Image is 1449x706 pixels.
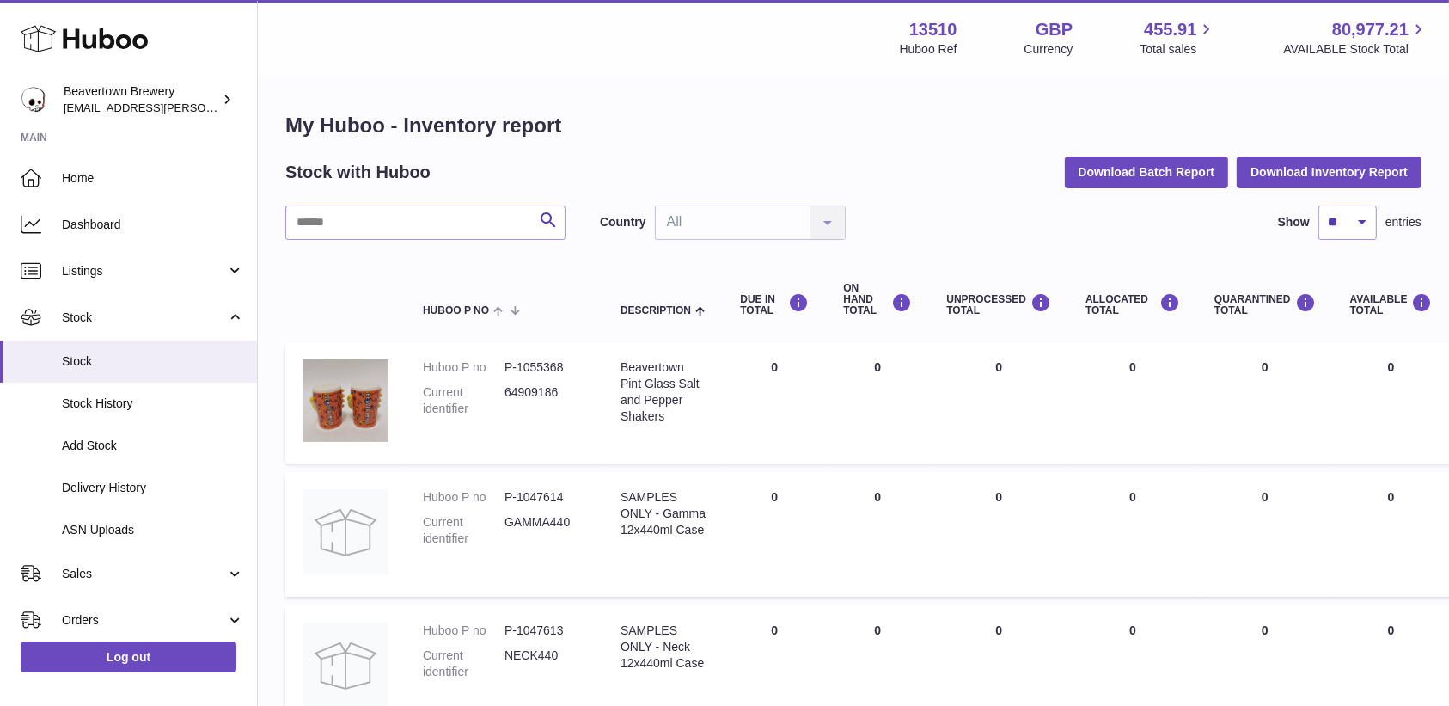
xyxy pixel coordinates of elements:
[1283,41,1428,58] span: AVAILABLE Stock Total
[1065,157,1229,187] button: Download Batch Report
[1278,214,1310,230] label: Show
[504,514,586,547] dd: GAMMA440
[1036,18,1073,41] strong: GBP
[621,359,706,425] div: Beavertown Pint Glass Salt and Pepper Shakers
[1385,214,1421,230] span: entries
[423,359,504,376] dt: Huboo P no
[21,642,236,672] a: Log out
[504,648,586,680] dd: NECK440
[929,472,1068,597] td: 0
[423,623,504,639] dt: Huboo P no
[423,514,504,547] dt: Current identifier
[1214,293,1316,316] div: QUARANTINED Total
[1262,360,1269,374] span: 0
[62,612,226,629] span: Orders
[1068,472,1197,597] td: 0
[423,305,489,316] span: Huboo P no
[285,112,1421,139] h1: My Huboo - Inventory report
[1085,293,1180,316] div: ALLOCATED Total
[64,83,218,116] div: Beavertown Brewery
[600,214,646,230] label: Country
[62,438,244,454] span: Add Stock
[504,384,586,417] dd: 64909186
[1024,41,1073,58] div: Currency
[723,472,826,597] td: 0
[826,472,929,597] td: 0
[1283,18,1428,58] a: 80,977.21 AVAILABLE Stock Total
[62,396,244,412] span: Stock History
[621,305,691,316] span: Description
[826,342,929,464] td: 0
[723,342,826,464] td: 0
[62,170,244,187] span: Home
[1262,490,1269,504] span: 0
[62,310,226,326] span: Stock
[740,293,809,316] div: DUE IN TOTAL
[621,489,706,538] div: SAMPLES ONLY - Gamma 12x440ml Case
[64,101,345,114] span: [EMAIL_ADDRESS][PERSON_NAME][DOMAIN_NAME]
[1140,41,1216,58] span: Total sales
[843,283,912,317] div: ON HAND Total
[1350,293,1433,316] div: AVAILABLE Total
[504,489,586,506] dd: P-1047614
[62,263,226,279] span: Listings
[423,384,504,417] dt: Current identifier
[303,359,388,442] img: product image
[929,342,1068,464] td: 0
[946,293,1051,316] div: UNPROCESSED Total
[285,161,431,184] h2: Stock with Huboo
[303,489,388,575] img: product image
[621,623,706,672] div: SAMPLES ONLY - Neck 12x440ml Case
[1332,18,1409,41] span: 80,977.21
[1140,18,1216,58] a: 455.91 Total sales
[909,18,957,41] strong: 13510
[62,566,226,582] span: Sales
[21,87,46,113] img: kit.lowe@beavertownbrewery.co.uk
[1144,18,1196,41] span: 455.91
[504,623,586,639] dd: P-1047613
[62,353,244,370] span: Stock
[423,489,504,506] dt: Huboo P no
[423,648,504,680] dt: Current identifier
[1237,157,1421,187] button: Download Inventory Report
[62,480,244,496] span: Delivery History
[900,41,957,58] div: Huboo Ref
[62,522,244,538] span: ASN Uploads
[504,359,586,376] dd: P-1055368
[1262,623,1269,637] span: 0
[62,217,244,233] span: Dashboard
[1068,342,1197,464] td: 0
